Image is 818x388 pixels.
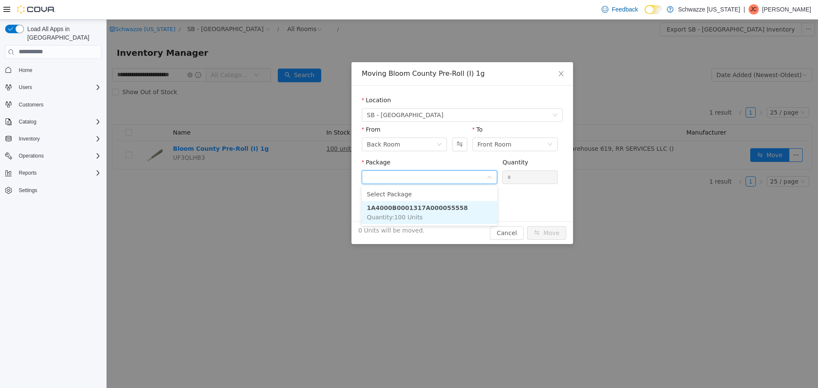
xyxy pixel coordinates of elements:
[15,100,47,110] a: Customers
[751,4,757,14] span: JC
[255,77,285,84] label: Location
[15,65,101,75] span: Home
[380,155,386,161] i: icon: down
[15,168,40,178] button: Reports
[451,51,458,57] i: icon: close
[19,187,37,194] span: Settings
[371,118,405,131] div: Front Room
[260,118,294,131] div: Back Room
[19,135,40,142] span: Inventory
[598,1,641,18] a: Feedback
[330,122,335,128] i: icon: down
[15,151,101,161] span: Operations
[255,139,284,146] label: Package
[2,64,105,76] button: Home
[5,60,101,219] nav: Complex example
[15,65,36,75] a: Home
[645,5,662,14] input: Dark Mode
[2,167,105,179] button: Reports
[2,133,105,145] button: Inventory
[15,185,40,195] a: Settings
[743,4,745,14] p: |
[15,185,101,195] span: Settings
[15,134,43,144] button: Inventory
[346,118,360,132] button: Swap
[19,152,44,159] span: Operations
[255,168,391,181] li: Select Package
[260,152,380,165] input: Package
[762,4,811,14] p: [PERSON_NAME]
[396,151,451,164] input: Quantity
[260,89,337,102] span: SB - Federal Heights
[612,5,638,14] span: Feedback
[19,84,32,91] span: Users
[255,49,456,59] div: Moving Bloom County Pre-Roll (I) 1g
[383,207,417,220] button: Cancel
[255,106,274,113] label: From
[443,43,467,66] button: Close
[17,5,55,14] img: Cova
[15,117,101,127] span: Catalog
[15,82,35,92] button: Users
[446,93,451,99] i: icon: down
[19,67,32,74] span: Home
[260,194,316,201] span: Quantity : 100 Units
[678,4,740,14] p: Schwazze [US_STATE]
[252,207,318,216] span: 0 Units will be moved.
[19,170,37,176] span: Reports
[19,118,36,125] span: Catalog
[396,139,422,146] label: Quantity
[15,99,101,110] span: Customers
[2,150,105,162] button: Operations
[15,151,47,161] button: Operations
[2,98,105,111] button: Customers
[2,81,105,93] button: Users
[2,116,105,128] button: Catalog
[366,106,376,113] label: To
[749,4,759,14] div: Jennifer Cunningham
[2,184,105,196] button: Settings
[19,101,43,108] span: Customers
[255,181,391,204] li: 1A4000B0001317A000055558
[260,185,361,192] strong: 1A4000B0001317A000055558
[15,168,101,178] span: Reports
[441,122,446,128] i: icon: down
[15,82,101,92] span: Users
[15,117,40,127] button: Catalog
[24,25,101,42] span: Load All Apps in [GEOGRAPHIC_DATA]
[15,134,101,144] span: Inventory
[421,207,460,220] button: icon: swapMove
